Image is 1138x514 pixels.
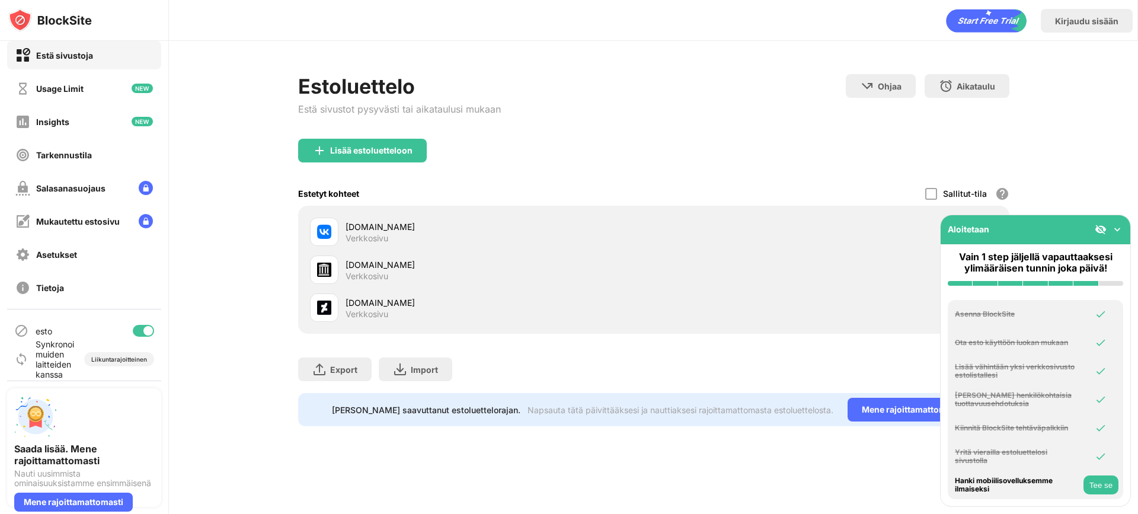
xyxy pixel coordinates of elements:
[1095,224,1107,235] img: eye-not-visible.svg
[848,398,976,422] div: Mene rajoittamattomasti
[346,258,654,271] div: [DOMAIN_NAME]
[330,146,413,155] div: Lisää estoluetteloon
[36,339,84,379] div: Synkronoi muiden laitteiden kanssa
[14,352,28,366] img: sync-icon.svg
[15,214,30,229] img: customize-block-page-off.svg
[955,363,1081,380] div: Lisää vähintään yksi verkkosivusto estolistallesi
[1095,394,1107,406] img: omni-check.svg
[36,117,69,127] div: Insights
[298,189,359,199] div: Estetyt kohteet
[36,84,84,94] div: Usage Limit
[14,395,57,438] img: push-unlimited.svg
[346,309,388,320] div: Verkkosivu
[1095,308,1107,320] img: omni-check.svg
[298,74,501,98] div: Estoluettelo
[14,493,133,512] div: Mene rajoittamattomasti
[36,283,64,293] div: Tietoja
[332,405,520,415] div: [PERSON_NAME] saavuttanut estoluettelorajan.
[36,183,106,193] div: Salasanasuojaus
[946,9,1027,33] div: animation
[14,469,154,488] div: Nauti uusimmista ominaisuuksistamme ensimmäisenä
[15,280,30,295] img: about-off.svg
[132,84,153,93] img: new-icon.svg
[346,233,388,244] div: Verkkosivu
[36,150,92,160] div: Tarkennustila
[346,271,388,282] div: Verkkosivu
[15,114,30,129] img: insights-off.svg
[943,189,987,199] div: Sallitut-tila
[346,221,654,233] div: [DOMAIN_NAME]
[955,310,1081,318] div: Asenna BlockSite
[330,365,357,375] div: Export
[957,81,995,91] div: Aikataulu
[15,48,30,63] img: block-on.svg
[948,251,1123,274] div: Vain 1 step jäljellä vapauttaaksesi ylimääräisen tunnin joka päivä!
[15,81,30,96] img: time-usage-off.svg
[14,324,28,338] img: blocking-icon.svg
[36,50,93,60] div: Estä sivustoja
[132,117,153,126] img: new-icon.svg
[1095,451,1107,462] img: omni-check.svg
[8,8,92,32] img: logo-blocksite.svg
[317,301,331,315] img: favicons
[91,356,147,363] div: Liikuntarajoitteinen
[411,365,438,375] div: Import
[346,296,654,309] div: [DOMAIN_NAME]
[14,443,154,467] div: Saada lisää. Mene rajoittamattomasti
[317,263,331,277] img: favicons
[955,391,1081,408] div: [PERSON_NAME] henkilökohtaisia tuottavuusehdotuksia
[36,216,120,226] div: Mukautettu estosivu
[1083,475,1118,494] button: Tee se
[955,339,1081,347] div: Ota esto käyttöön luokan mukaan
[15,148,30,162] img: focus-off.svg
[528,405,833,415] div: Napsauta tätä päivittääksesi ja nauttiaksesi rajoittamattomasta estoluettelosta.
[955,424,1081,432] div: Kiinnitä BlockSite tehtäväpalkkiin
[1095,337,1107,349] img: omni-check.svg
[15,247,30,262] img: settings-off.svg
[1095,365,1107,377] img: omni-check.svg
[317,225,331,239] img: favicons
[1055,16,1118,26] div: Kirjaudu sisään
[15,181,30,196] img: password-protection-off.svg
[1095,422,1107,434] img: omni-check.svg
[948,224,989,234] div: Aloitetaan
[1111,224,1123,235] img: omni-setup-toggle.svg
[139,181,153,195] img: lock-menu.svg
[955,448,1081,465] div: Yritä vierailla estoluettelosi sivustolla
[298,103,501,115] div: Estä sivustot pysyvästi tai aikataulusi mukaan
[36,250,77,260] div: Asetukset
[139,214,153,228] img: lock-menu.svg
[955,477,1081,494] div: Hanki mobiilisovelluksemme ilmaiseksi
[36,326,52,336] div: esto
[878,81,902,91] div: Ohjaa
